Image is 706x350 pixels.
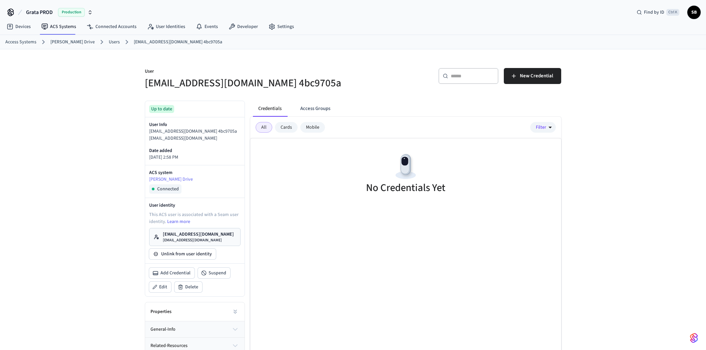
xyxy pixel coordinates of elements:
[1,21,36,33] a: Devices
[644,9,664,16] span: Find by ID
[191,21,223,33] a: Events
[149,282,171,292] button: Edit
[149,121,241,128] p: User Info
[391,152,421,182] img: Devices Empty State
[163,238,234,243] p: [EMAIL_ADDRESS][DOMAIN_NAME]
[295,101,336,117] button: Access Groups
[145,321,245,337] button: general-info
[145,76,349,90] h5: [EMAIL_ADDRESS][DOMAIN_NAME] 4bc9705a
[150,342,188,349] span: related-resources
[145,68,349,76] p: User
[26,8,53,16] span: Grata PROD
[149,105,174,113] div: Up to date
[149,176,241,183] a: [PERSON_NAME] Drive
[81,21,142,33] a: Connected Accounts
[109,39,120,46] a: Users
[159,284,167,290] span: Edit
[275,122,298,133] div: Cards
[174,282,202,292] button: Delete
[150,326,175,333] span: general-info
[688,6,700,18] span: SB
[690,333,698,343] img: SeamLogoGradient.69752ec5.svg
[263,21,299,33] a: Settings
[223,21,263,33] a: Developer
[149,211,241,225] p: This ACS user is associated with a Seam user identity.
[167,218,190,225] a: Learn more
[366,181,445,195] h5: No Credentials Yet
[504,68,561,84] button: New Credential
[300,122,325,133] div: Mobile
[520,72,553,80] span: New Credential
[198,268,230,278] button: Suspend
[530,122,556,133] button: Filter
[149,128,241,135] p: [EMAIL_ADDRESS][DOMAIN_NAME] 4bc9705a
[163,231,234,238] p: [EMAIL_ADDRESS][DOMAIN_NAME]
[149,147,241,154] p: Date added
[5,39,36,46] a: Access Systems
[256,122,272,133] div: All
[149,202,241,209] p: User identity
[687,6,701,19] button: SB
[50,39,95,46] a: [PERSON_NAME] Drive
[134,39,222,46] a: [EMAIL_ADDRESS][DOMAIN_NAME] 4bc9705a
[157,186,179,192] span: Connected
[253,101,287,117] button: Credentials
[149,228,241,246] a: [EMAIL_ADDRESS][DOMAIN_NAME][EMAIL_ADDRESS][DOMAIN_NAME]
[149,135,241,142] p: [EMAIL_ADDRESS][DOMAIN_NAME]
[631,6,685,18] div: Find by IDCtrl K
[58,8,85,17] span: Production
[149,169,241,176] p: ACS system
[209,270,226,276] span: Suspend
[666,9,679,16] span: Ctrl K
[149,249,216,259] button: Unlink from user identity
[36,21,81,33] a: ACS Systems
[150,308,171,315] h2: Properties
[149,268,195,278] button: Add Credential
[149,154,241,161] p: [DATE] 2:58 PM
[142,21,191,33] a: User Identities
[160,270,191,276] span: Add Credential
[185,284,198,290] span: Delete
